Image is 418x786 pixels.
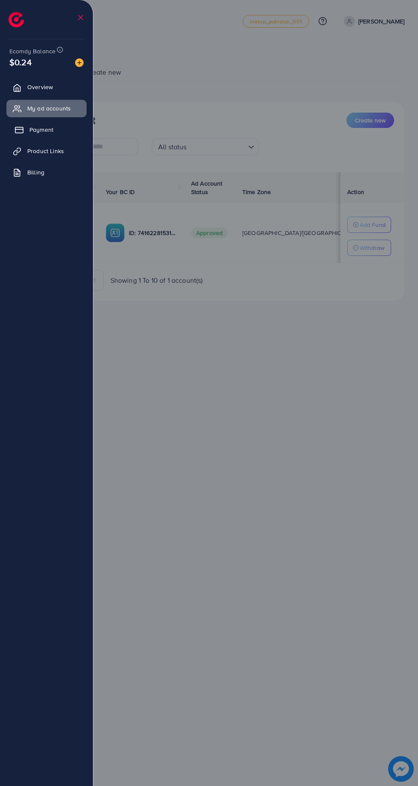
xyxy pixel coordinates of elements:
[6,78,87,96] a: Overview
[9,56,32,68] span: $0.24
[27,104,71,113] span: My ad accounts
[6,164,87,181] a: Billing
[27,168,44,177] span: Billing
[9,12,24,27] img: logo
[29,125,53,134] span: Payment
[6,142,87,160] a: Product Links
[27,83,53,91] span: Overview
[6,100,87,117] a: My ad accounts
[6,121,87,138] a: Payment
[9,47,55,55] span: Ecomdy Balance
[75,58,84,67] img: image
[27,147,64,155] span: Product Links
